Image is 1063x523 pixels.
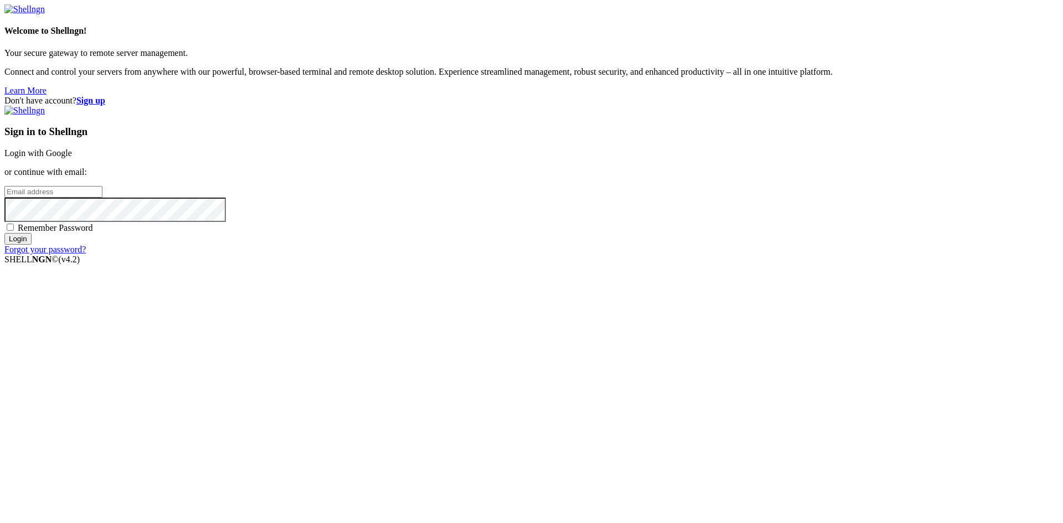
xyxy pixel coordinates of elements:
[18,223,93,232] span: Remember Password
[4,106,45,116] img: Shellngn
[4,4,45,14] img: Shellngn
[4,186,102,198] input: Email address
[4,245,86,254] a: Forgot your password?
[59,255,80,264] span: 4.2.0
[4,67,1059,77] p: Connect and control your servers from anywhere with our powerful, browser-based terminal and remo...
[32,255,52,264] b: NGN
[4,233,32,245] input: Login
[4,126,1059,138] h3: Sign in to Shellngn
[4,148,72,158] a: Login with Google
[7,224,14,231] input: Remember Password
[4,26,1059,36] h4: Welcome to Shellngn!
[4,86,47,95] a: Learn More
[4,96,1059,106] div: Don't have account?
[4,255,80,264] span: SHELL ©
[4,167,1059,177] p: or continue with email:
[4,48,1059,58] p: Your secure gateway to remote server management.
[76,96,105,105] a: Sign up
